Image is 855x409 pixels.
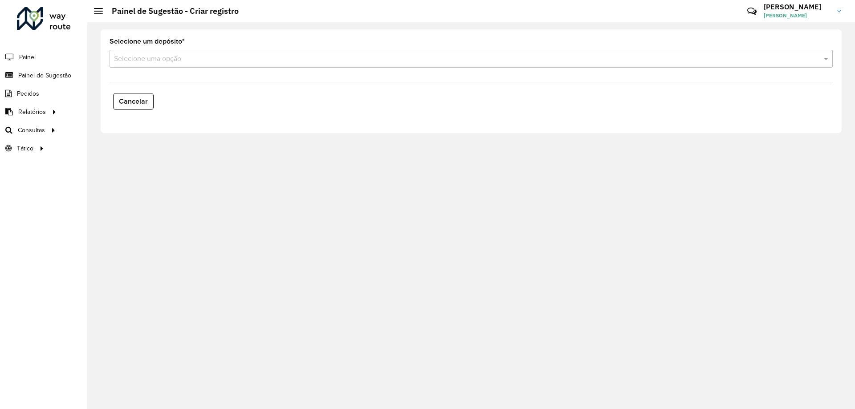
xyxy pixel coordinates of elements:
[113,93,154,110] button: Cancelar
[110,36,185,47] label: Selecione um depósito
[18,126,45,135] span: Consultas
[742,2,761,21] a: Contato Rápido
[19,53,36,62] span: Painel
[764,3,831,11] h3: [PERSON_NAME]
[17,89,39,98] span: Pedidos
[764,12,831,20] span: [PERSON_NAME]
[17,144,33,153] span: Tático
[18,107,46,117] span: Relatórios
[119,97,148,105] span: Cancelar
[103,6,239,16] h2: Painel de Sugestão - Criar registro
[18,71,71,80] span: Painel de Sugestão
